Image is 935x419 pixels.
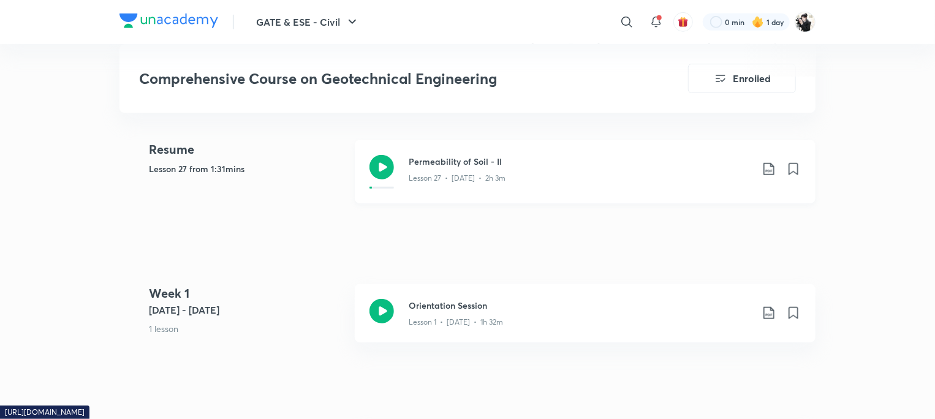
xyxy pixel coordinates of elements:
p: 1 lesson [149,322,345,335]
h3: Permeability of Soil - II [409,155,752,168]
a: Orientation SessionLesson 1 • [DATE] • 1h 32m [355,284,816,357]
h3: Comprehensive Course on Geotechnical Engineering [139,70,619,88]
button: GATE & ESE - Civil [249,10,367,34]
h5: [DATE] - [DATE] [149,303,345,317]
img: avatar [678,17,689,28]
h4: Week 1 [149,284,345,303]
img: Lucky verma [795,12,816,32]
a: Permeability of Soil - IILesson 27 • [DATE] • 2h 3m [355,140,816,218]
img: streak [752,16,764,28]
h3: Orientation Session [409,299,752,312]
p: Lesson 1 • [DATE] • 1h 32m [409,317,503,328]
button: Enrolled [688,64,796,93]
img: Company Logo [119,13,218,28]
h4: Resume [149,140,345,159]
button: avatar [673,12,693,32]
p: Lesson 27 • [DATE] • 2h 3m [409,173,505,184]
h5: Lesson 27 from 1:31mins [149,162,345,175]
a: Company Logo [119,13,218,31]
